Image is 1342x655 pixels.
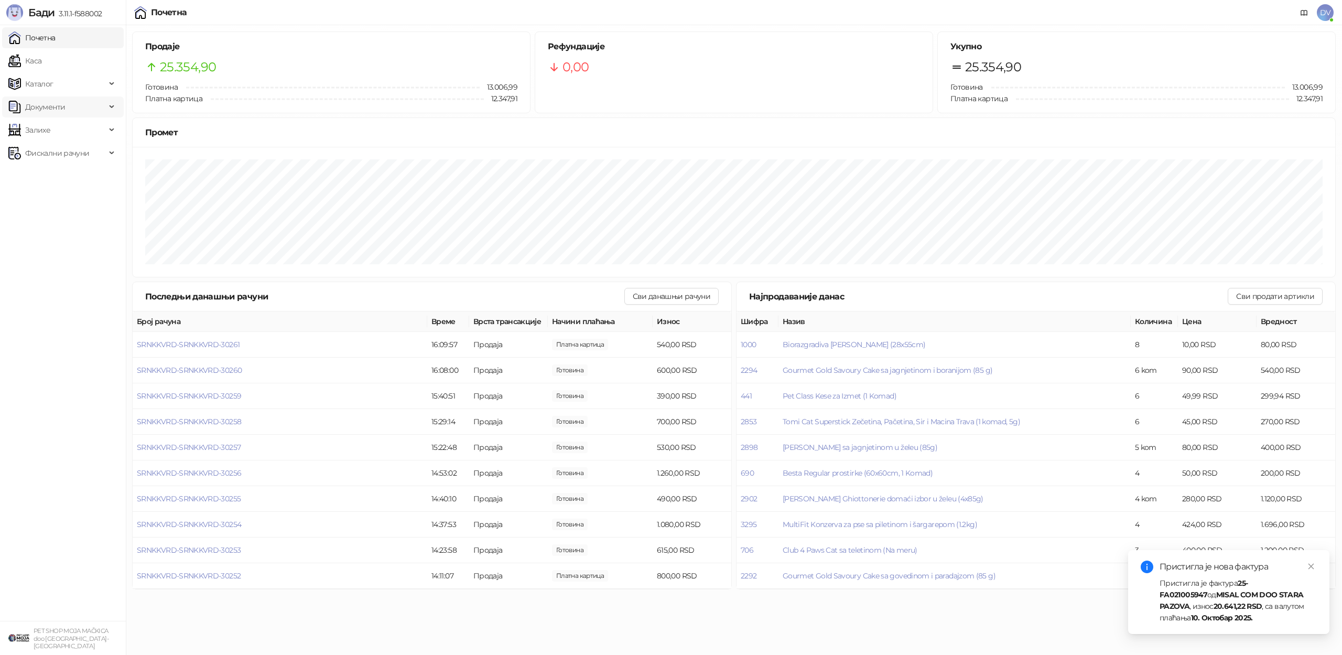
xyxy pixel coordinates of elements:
[1178,358,1257,383] td: 90,00 RSD
[1289,93,1323,104] span: 12.347,91
[749,290,1228,303] div: Најпродаваније данас
[1305,561,1317,572] a: Close
[137,340,240,349] button: SRNKKVRD-SRNKKVRD-30261
[1131,409,1178,435] td: 6
[741,366,757,375] button: 2294
[25,143,89,164] span: Фискални рачуни
[1160,561,1317,573] div: Пристигла је нова фактура
[783,494,983,503] button: [PERSON_NAME] Ghiottonerie domaći izbor u želeu (4x85g)
[137,443,241,452] button: SRNKKVRD-SRNKKVRD-30257
[1178,486,1257,512] td: 280,00 RSD
[1178,538,1257,563] td: 400,00 RSD
[653,332,731,358] td: 540,00 RSD
[1307,563,1315,570] span: close
[1131,383,1178,409] td: 6
[427,409,469,435] td: 15:29:14
[145,126,1323,139] div: Промет
[783,340,925,349] span: Biorazgradiva [PERSON_NAME] (28x55cm)
[1317,4,1334,21] span: DV
[427,563,469,589] td: 14:11:07
[950,94,1008,103] span: Платна картица
[1257,486,1335,512] td: 1.120,00 RSD
[653,358,731,383] td: 600,00 RSD
[1131,486,1178,512] td: 4 kom
[1257,312,1335,332] th: Вредност
[653,512,731,538] td: 1.080,00 RSD
[783,417,1020,426] span: Tomi Cat Superstick Zečetina, Pačetina, Sir i Macina Trava (1 komad, 5g)
[741,417,756,426] button: 2853
[1257,460,1335,486] td: 200,00 RSD
[624,288,719,305] button: Сви данашњи рачуни
[1257,383,1335,409] td: 299,94 RSD
[783,443,937,452] button: [PERSON_NAME] sa jagnjetinom u želeu (85g)
[427,460,469,486] td: 14:53:02
[34,627,109,650] small: PET SHOP MOJA MAČKICA doo [GEOGRAPHIC_DATA]-[GEOGRAPHIC_DATA]
[1214,602,1262,611] strong: 20.641,22 RSD
[6,4,23,21] img: Logo
[653,538,731,563] td: 615,00 RSD
[1131,312,1178,332] th: Количина
[552,442,588,453] span: 530,00
[783,520,977,529] button: MultiFit Konzerva za pse sa piletinom i šargarepom (1.2kg)
[653,563,731,589] td: 800,00 RSD
[160,57,216,77] span: 25.354,90
[653,409,731,435] td: 700,00 RSD
[137,417,241,426] button: SRNKKVRD-SRNKKVRD-30258
[469,332,548,358] td: Продаја
[1296,4,1313,21] a: Документација
[469,383,548,409] td: Продаја
[427,486,469,512] td: 14:40:10
[8,27,56,48] a: Почетна
[741,571,756,581] button: 2292
[427,332,469,358] td: 16:09:57
[469,538,548,563] td: Продаја
[145,40,517,53] h5: Продаје
[653,460,731,486] td: 1.260,00 RSD
[1131,358,1178,383] td: 6 kom
[137,494,241,503] button: SRNKKVRD-SRNKKVRD-30255
[1178,332,1257,358] td: 10,00 RSD
[552,467,588,479] span: 2.000,00
[653,435,731,460] td: 530,00 RSD
[469,312,548,332] th: Врста трансакције
[145,94,202,103] span: Платна картица
[469,460,548,486] td: Продаја
[552,364,588,376] span: 600,00
[1178,435,1257,460] td: 80,00 RSD
[783,468,933,478] button: Besta Regular prostirke (60x60cm, 1 Komad)
[8,628,29,649] img: 64x64-companyLogo-9f44b8df-f022-41eb-b7d6-300ad218de09.png
[548,312,653,332] th: Начини плаћања
[1257,538,1335,563] td: 1.200,00 RSD
[145,82,178,92] span: Готовина
[548,40,920,53] h5: Рефундације
[552,390,588,402] span: 1.000,00
[1257,435,1335,460] td: 400,00 RSD
[137,468,241,478] button: SRNKKVRD-SRNKKVRD-30256
[1131,332,1178,358] td: 8
[778,312,1131,332] th: Назив
[1257,358,1335,383] td: 540,00 RSD
[1285,81,1323,93] span: 13.006,99
[741,443,757,452] button: 2898
[783,366,992,375] button: Gourmet Gold Savoury Cake sa jagnjetinom i boranijom (85 g)
[552,544,588,556] span: 1.000,00
[427,383,469,409] td: 15:40:51
[552,416,588,427] span: 700,00
[469,358,548,383] td: Продаја
[137,545,241,555] button: SRNKKVRD-SRNKKVRD-30253
[1228,288,1323,305] button: Сви продати артикли
[741,494,757,503] button: 2902
[137,520,241,529] button: SRNKKVRD-SRNKKVRD-30254
[137,366,242,375] button: SRNKKVRD-SRNKKVRD-30260
[145,290,624,303] div: Последњи данашњи рачуни
[552,493,588,504] span: 490,00
[1178,460,1257,486] td: 50,00 RSD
